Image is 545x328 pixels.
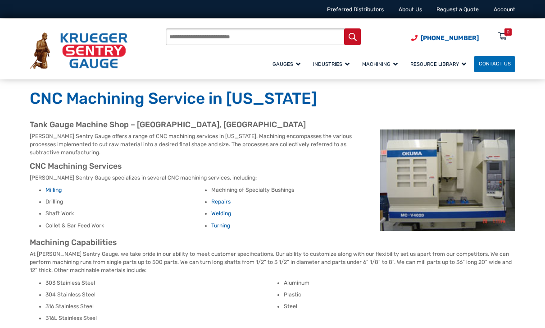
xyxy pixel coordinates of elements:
[327,6,384,13] a: Preferred Distributors
[362,61,398,67] span: Machining
[45,303,277,311] li: 316 Stainless Steel
[45,291,277,299] li: 304 Stainless Steel
[411,33,479,43] a: Phone Number (920) 434-8860
[30,32,127,69] img: Krueger Sentry Gauge
[399,6,422,13] a: About Us
[30,238,515,248] h2: Machining Capabilities
[45,198,205,206] li: Drilling
[30,89,515,109] h1: CNC Machining Service in [US_STATE]
[308,55,357,73] a: Industries
[357,55,405,73] a: Machining
[410,61,466,67] span: Resource Library
[507,28,509,36] div: 0
[436,6,479,13] a: Request a Quote
[30,174,515,182] p: [PERSON_NAME] Sentry Gauge specializes in several CNC machining services, including:
[30,250,515,275] p: At [PERSON_NAME] Sentry Gauge, we take pride in our ability to meet customer specifications. Our ...
[45,279,277,287] li: 303 Stainless Steel
[313,61,350,67] span: Industries
[211,186,371,194] li: Machining of Specialty Bushings
[211,222,230,229] a: Turning
[272,61,300,67] span: Gauges
[421,34,479,42] span: [PHONE_NUMBER]
[45,222,205,230] li: Collet & Bar Feed Work
[45,187,62,193] a: Milling
[211,210,231,217] a: Welding
[405,55,474,73] a: Resource Library
[284,291,516,299] li: Plastic
[45,210,205,218] li: Shaft Work
[284,303,516,311] li: Steel
[284,279,516,287] li: Aluminum
[474,56,515,72] a: Contact Us
[494,6,515,13] a: Account
[211,199,231,205] a: Repairs
[30,132,515,157] p: [PERSON_NAME] Sentry Gauge offers a range of CNC machining services in [US_STATE]. Machining enco...
[380,129,515,231] img: Machining
[479,60,511,67] span: Contact Us
[45,314,277,323] li: 316L Stainless Steel
[268,55,308,73] a: Gauges
[30,162,515,171] h2: CNC Machining Services
[30,120,515,130] h2: Tank Gauge Machine Shop – [GEOGRAPHIC_DATA], [GEOGRAPHIC_DATA]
